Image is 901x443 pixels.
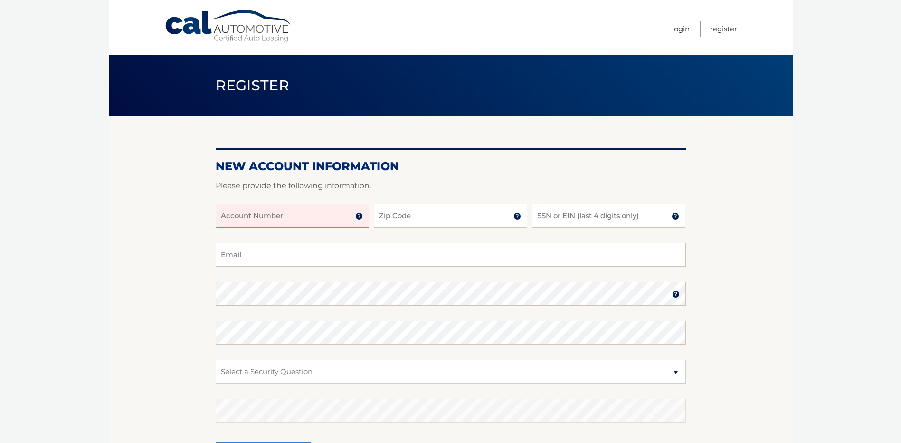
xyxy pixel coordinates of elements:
input: SSN or EIN (last 4 digits only) [532,204,685,228]
img: tooltip.svg [672,290,680,298]
input: Zip Code [374,204,527,228]
img: tooltip.svg [355,212,363,220]
img: tooltip.svg [672,212,679,220]
p: Please provide the following information. [216,179,686,193]
input: Account Number [216,204,369,228]
h2: New Account Information [216,159,686,173]
a: Cal Automotive [164,10,293,43]
a: Register [710,21,737,37]
img: tooltip.svg [513,212,521,220]
a: Login [672,21,690,37]
input: Email [216,243,686,267]
span: Register [216,77,290,94]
